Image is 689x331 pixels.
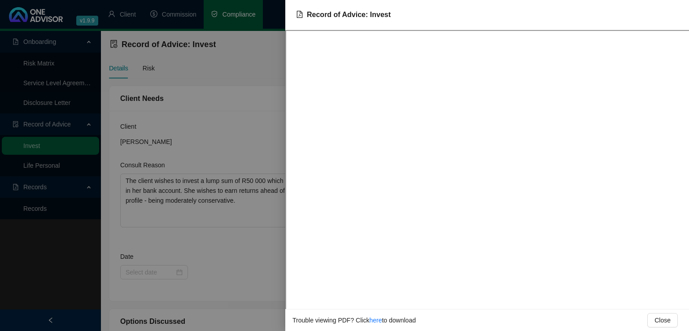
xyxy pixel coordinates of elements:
[369,317,382,324] a: here
[296,11,303,18] span: file-pdf
[292,317,369,324] span: Trouble viewing PDF? Click
[647,313,678,327] button: Close
[382,317,416,324] span: to download
[307,11,391,18] span: Record of Advice: Invest
[654,315,671,325] span: Close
